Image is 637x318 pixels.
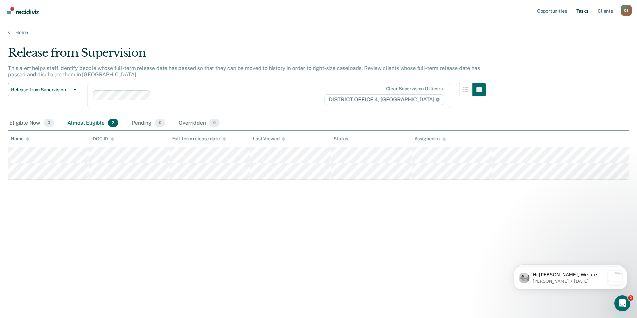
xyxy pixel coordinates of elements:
span: 0 [155,119,165,127]
div: Name [11,136,29,142]
button: Profile dropdown button [621,5,632,16]
img: Recidiviz [7,7,39,14]
span: Release from Supervision [11,87,71,93]
span: DISTRICT OFFICE 4, [GEOGRAPHIC_DATA] [324,94,444,105]
div: Eligible Now0 [8,116,55,131]
span: 2 [108,119,118,127]
span: 2 [628,295,633,301]
div: Pending0 [130,116,167,131]
a: Home [8,29,629,35]
iframe: Intercom live chat [614,295,630,311]
iframe: Intercom notifications message [504,253,637,300]
button: Release from Supervision [8,83,79,96]
p: This alert helps staff identify people whose full-term release date has passed so that they can b... [8,65,480,78]
div: Assigned to [414,136,446,142]
div: Almost Eligible2 [66,116,120,131]
div: Clear supervision officers [386,86,443,92]
div: Release from Supervision [8,46,486,65]
div: Full-term release date [172,136,226,142]
div: Status [333,136,348,142]
div: Overridden0 [177,116,221,131]
span: 0 [44,119,54,127]
div: IDOC ID [91,136,114,142]
div: Last Viewed [253,136,285,142]
span: 0 [209,119,220,127]
p: Message from Kim, sent 1w ago [29,25,101,31]
div: C B [621,5,632,16]
span: Hi [PERSON_NAME], We are so excited to announce a brand new feature: AI case note search! 📣 Findi... [29,19,101,190]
